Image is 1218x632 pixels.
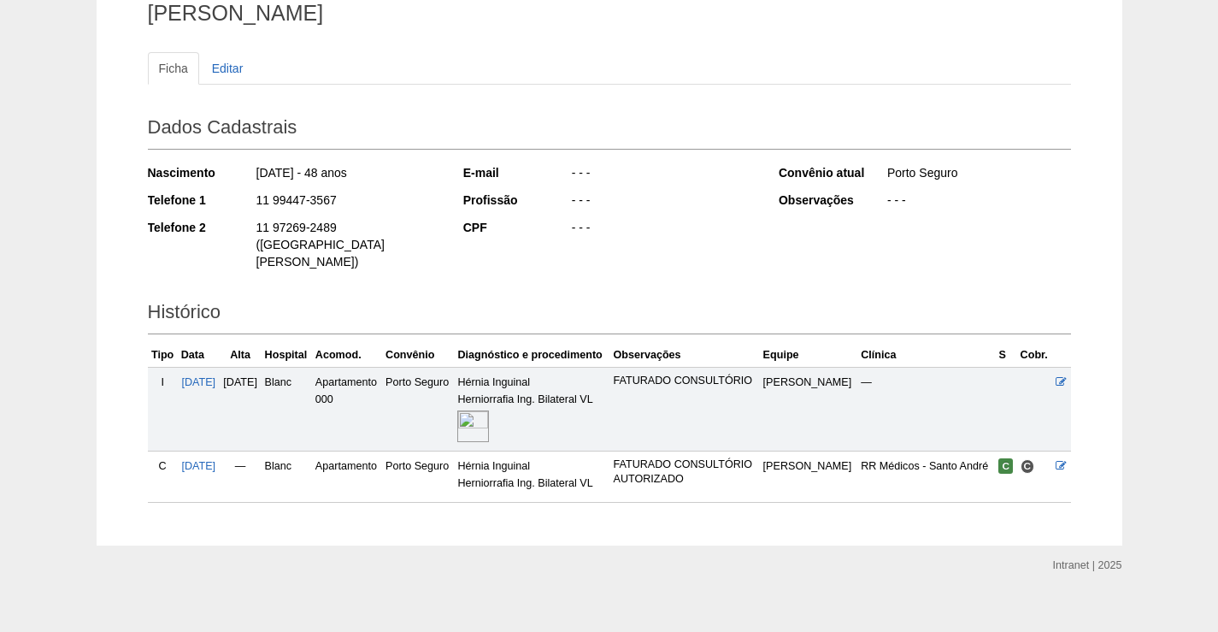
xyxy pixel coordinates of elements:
a: [DATE] [181,460,215,472]
th: Alta [220,343,262,368]
div: CPF [463,219,570,236]
div: Telefone 2 [148,219,255,236]
td: Porto Seguro [382,367,454,451]
div: [DATE] - 48 anos [255,164,440,186]
p: FATURADO CONSULTÓRIO AUTORIZADO [614,458,756,487]
p: FATURADO CONSULTÓRIO [614,374,756,388]
div: Porto Seguro [886,164,1071,186]
th: Clínica [857,343,995,368]
th: Cobr. [1017,343,1052,368]
td: Apartamento 000 [312,367,382,451]
div: - - - [886,192,1071,213]
div: Nascimento [148,164,255,181]
h2: Dados Cadastrais [148,110,1071,150]
a: Ficha [148,52,199,85]
span: Consultório [1021,459,1035,474]
div: - - - [570,219,756,240]
h1: [PERSON_NAME] [148,3,1071,24]
div: C [151,458,174,475]
th: Hospital [262,343,312,368]
td: — [857,367,995,451]
th: Convênio [382,343,454,368]
td: Hérnia Inguinal Herniorrafia Ing. Bilateral VL [454,451,609,502]
div: I [151,374,174,391]
td: Blanc [262,367,312,451]
div: 11 97269-2489 ([GEOGRAPHIC_DATA][PERSON_NAME]) [255,219,440,275]
h2: Histórico [148,295,1071,334]
div: - - - [570,164,756,186]
td: — [220,451,262,502]
div: Convênio atual [779,164,886,181]
th: Observações [610,343,760,368]
td: [PERSON_NAME] [760,367,858,451]
td: [PERSON_NAME] [760,451,858,502]
td: Hérnia Inguinal Herniorrafia Ing. Bilateral VL [454,367,609,451]
a: Editar [201,52,255,85]
th: Diagnóstico e procedimento [454,343,609,368]
td: RR Médicos - Santo André [857,451,995,502]
div: Intranet | 2025 [1053,557,1122,574]
div: E-mail [463,164,570,181]
div: Telefone 1 [148,192,255,209]
div: Profissão [463,192,570,209]
td: Porto Seguro [382,451,454,502]
th: Tipo [148,343,178,368]
td: Blanc [262,451,312,502]
div: Observações [779,192,886,209]
th: Equipe [760,343,858,368]
th: Acomod. [312,343,382,368]
th: Data [178,343,220,368]
span: [DATE] [223,376,257,388]
td: Apartamento [312,451,382,502]
a: [DATE] [181,376,215,388]
div: - - - [570,192,756,213]
div: 11 99447-3567 [255,192,440,213]
span: Confirmada [998,458,1013,474]
th: S [995,343,1016,368]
